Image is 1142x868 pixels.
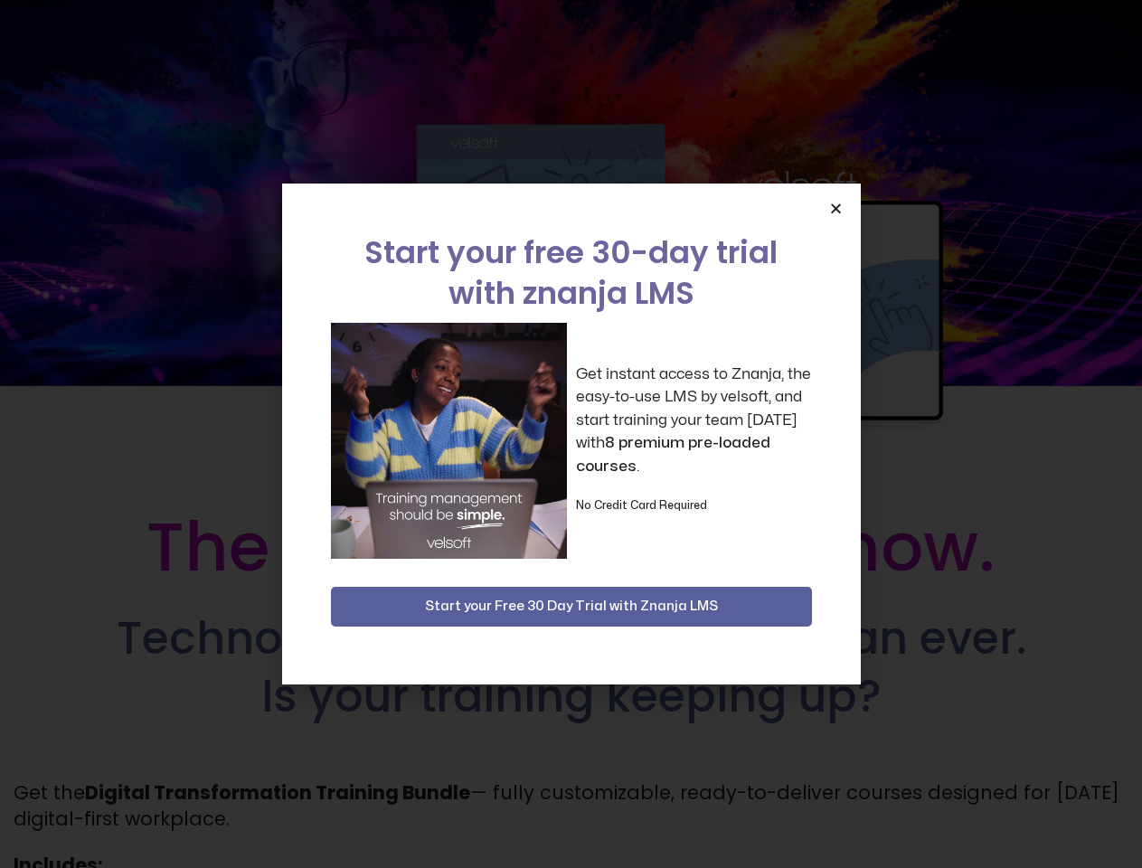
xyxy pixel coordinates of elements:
[829,202,843,215] a: Close
[576,500,707,511] strong: No Credit Card Required
[331,587,812,627] button: Start your Free 30 Day Trial with Znanja LMS
[331,232,812,314] h2: Start your free 30-day trial with znanja LMS
[331,323,567,559] img: a woman sitting at her laptop dancing
[576,363,812,478] p: Get instant access to Znanja, the easy-to-use LMS by velsoft, and start training your team [DATE]...
[425,596,718,618] span: Start your Free 30 Day Trial with Znanja LMS
[576,435,770,474] strong: 8 premium pre-loaded courses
